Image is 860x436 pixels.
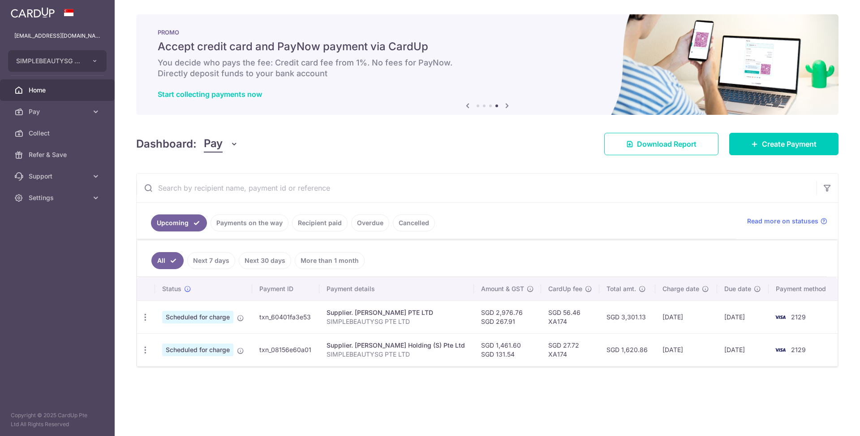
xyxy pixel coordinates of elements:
p: [EMAIL_ADDRESS][DOMAIN_NAME] [14,31,100,40]
img: Bank Card [771,344,789,355]
span: Download Report [637,139,697,149]
h6: You decide who pays the fee: Credit card fee from 1%. No fees for PayNow. Directly deposit funds ... [158,57,817,79]
span: Charge date [662,284,699,293]
th: Payment ID [252,277,319,301]
a: All [151,252,184,269]
a: Recipient paid [292,214,348,231]
span: Amount & GST [481,284,524,293]
span: Pay [29,107,88,116]
img: Bank Card [771,312,789,323]
div: Supplier. [PERSON_NAME] PTE LTD [327,308,467,317]
span: Read more on statuses [747,217,818,226]
td: txn_08156e60a01 [252,333,319,366]
a: Next 30 days [239,252,291,269]
td: SGD 2,976.76 SGD 267.91 [474,301,541,333]
th: Payment method [769,277,838,301]
p: PROMO [158,29,817,36]
span: Settings [29,193,88,202]
a: Next 7 days [187,252,235,269]
span: Status [162,284,181,293]
td: SGD 56.46 XA174 [541,301,599,333]
p: SIMPLEBEAUTYSG PTE LTD [327,350,467,359]
td: [DATE] [717,301,769,333]
a: Payments on the way [211,214,288,231]
td: SGD 1,620.86 [599,333,655,366]
span: CardUp fee [548,284,582,293]
button: Pay [204,135,238,153]
span: Create Payment [762,139,817,149]
td: SGD 1,461.60 SGD 131.54 [474,333,541,366]
div: Supplier. [PERSON_NAME] Holding (S) Pte Ltd [327,341,467,350]
img: CardUp [11,7,55,18]
td: [DATE] [655,301,717,333]
a: Cancelled [393,214,435,231]
span: Pay [204,135,223,153]
a: More than 1 month [295,252,365,269]
td: txn_60401fa3e53 [252,301,319,333]
a: Start collecting payments now [158,90,262,99]
h4: Dashboard: [136,136,197,152]
a: Overdue [351,214,389,231]
span: Total amt. [606,284,636,293]
span: Home [29,86,88,95]
input: Search by recipient name, payment id or reference [137,174,817,202]
span: Scheduled for charge [162,311,233,323]
span: SIMPLEBEAUTYSG PTE. LTD. [16,57,82,65]
span: Collect [29,129,88,138]
h5: Accept credit card and PayNow payment via CardUp [158,39,817,54]
iframe: Opens a widget where you can find more information [802,409,851,432]
span: Refer & Save [29,150,88,159]
span: 2129 [791,346,806,353]
a: Create Payment [729,133,838,155]
td: SGD 3,301.13 [599,301,655,333]
span: Support [29,172,88,181]
a: Read more on statuses [747,217,827,226]
img: paynow Banner [136,14,838,115]
span: Due date [724,284,751,293]
th: Payment details [319,277,474,301]
span: 2129 [791,313,806,321]
button: SIMPLEBEAUTYSG PTE. LTD. [8,50,107,72]
td: [DATE] [655,333,717,366]
a: Download Report [604,133,718,155]
td: [DATE] [717,333,769,366]
span: Scheduled for charge [162,344,233,356]
a: Upcoming [151,214,207,231]
td: SGD 27.72 XA174 [541,333,599,366]
p: SIMPLEBEAUTYSG PTE LTD [327,317,467,326]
